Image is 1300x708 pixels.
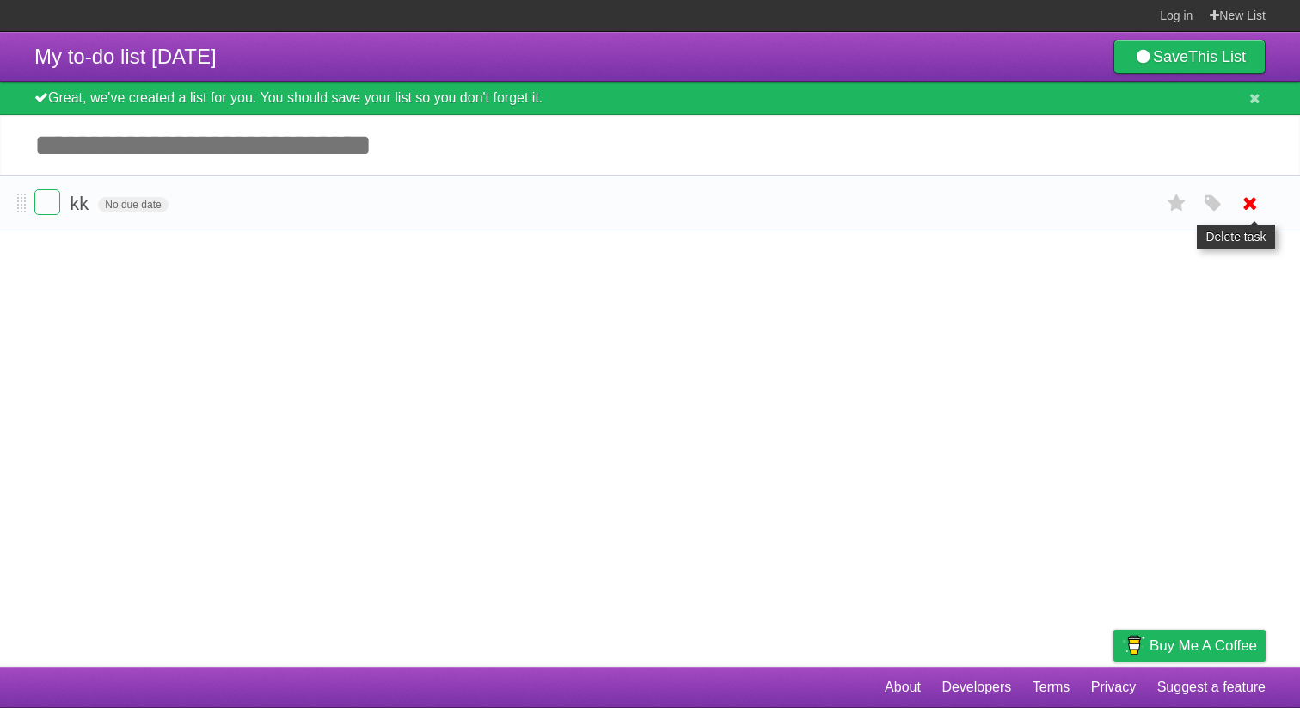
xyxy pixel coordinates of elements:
a: SaveThis List [1113,40,1266,74]
a: Terms [1033,671,1070,704]
a: Suggest a feature [1157,671,1266,704]
span: My to-do list [DATE] [34,45,217,68]
a: About [885,671,921,704]
span: No due date [98,197,168,212]
label: Star task [1161,189,1193,218]
span: Buy me a coffee [1150,631,1257,661]
span: kk [70,193,93,214]
a: Buy me a coffee [1113,630,1266,662]
b: This List [1188,48,1246,65]
label: Done [34,189,60,215]
a: Developers [941,671,1011,704]
a: Privacy [1091,671,1136,704]
img: Buy me a coffee [1122,631,1145,660]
